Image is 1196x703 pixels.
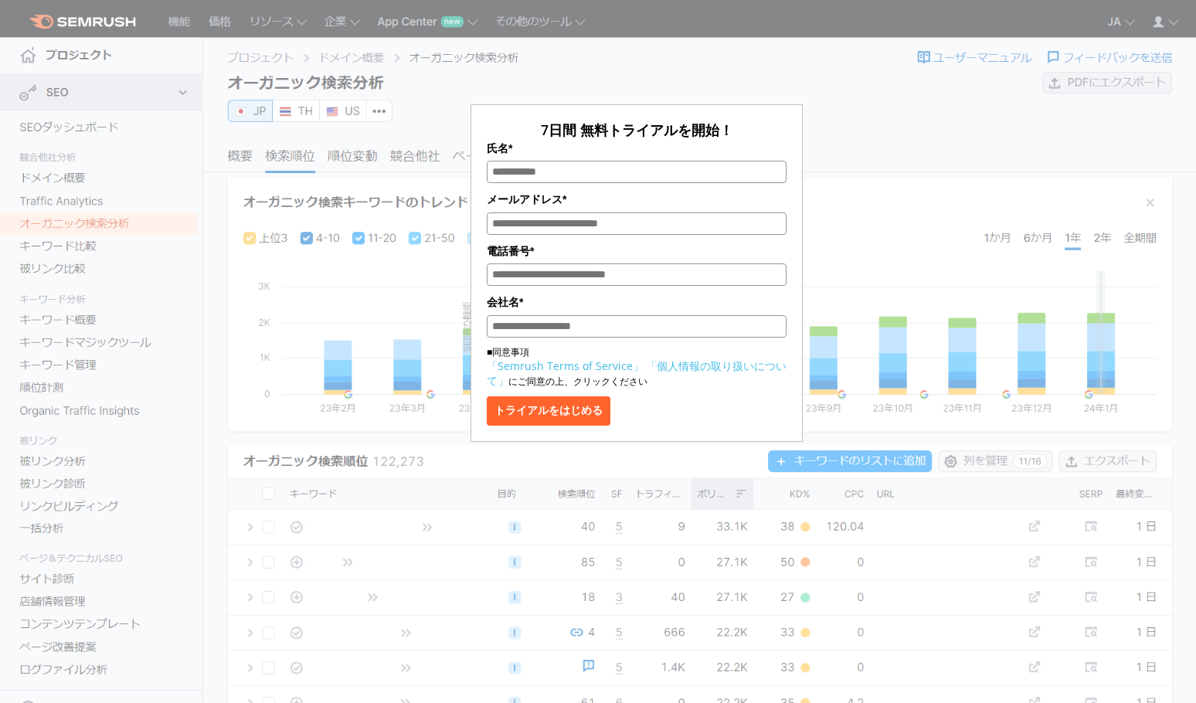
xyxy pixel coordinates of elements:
p: ■同意事項 にご同意の上、クリックください [487,345,787,389]
span: 7日間 無料トライアルを開始！ [541,121,733,139]
label: メールアドレス* [487,191,787,208]
button: トライアルをはじめる [487,396,610,426]
a: 「Semrush Terms of Service」 [487,358,644,373]
label: 電話番号* [487,243,787,260]
a: 「個人情報の取り扱いについて」 [487,358,787,388]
